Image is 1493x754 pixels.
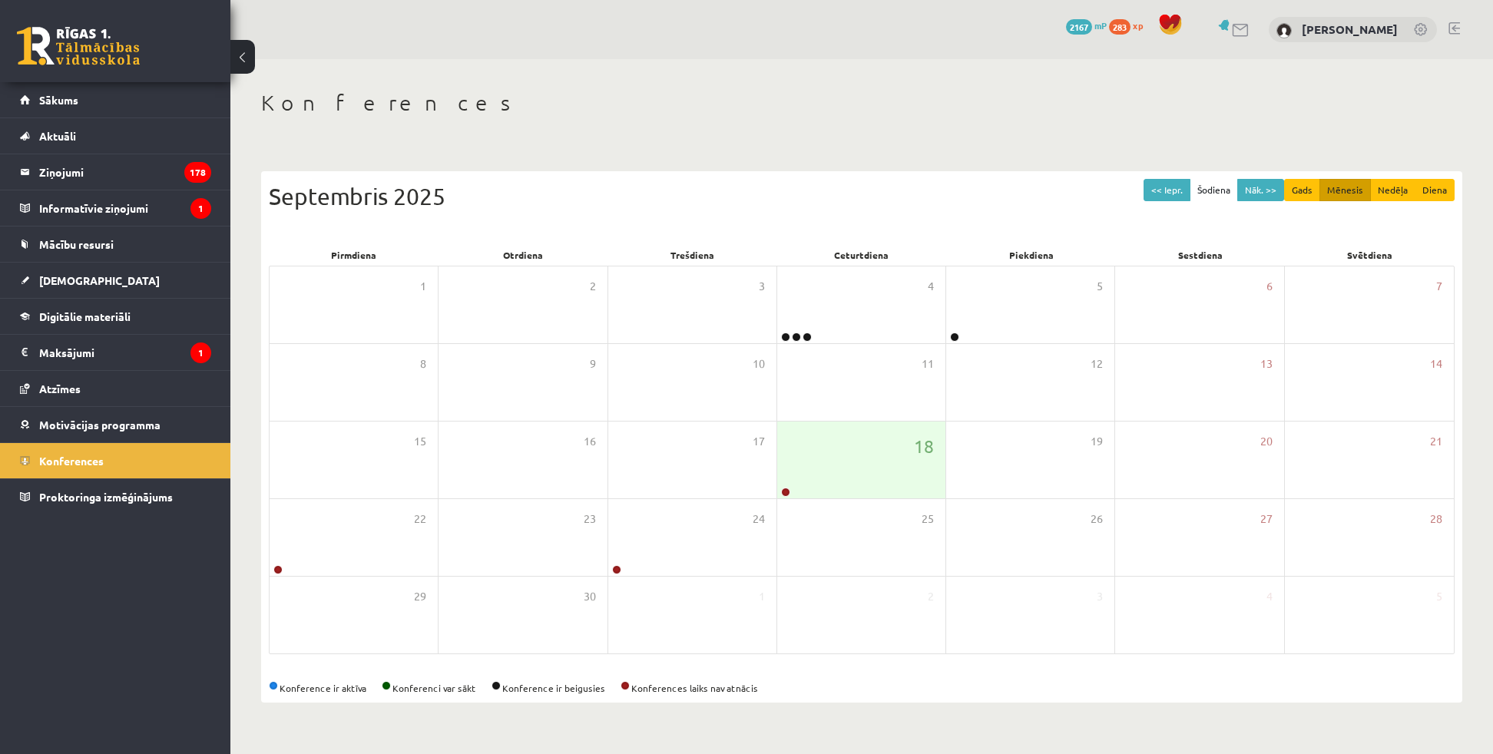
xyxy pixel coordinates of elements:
[1091,356,1103,372] span: 12
[753,356,765,372] span: 10
[20,263,211,298] a: [DEMOGRAPHIC_DATA]
[269,681,1455,695] div: Konference ir aktīva Konferenci var sākt Konference ir beigusies Konferences laiks nav atnācis
[439,244,608,266] div: Otrdiena
[420,356,426,372] span: 8
[946,244,1116,266] div: Piekdiena
[39,273,160,287] span: [DEMOGRAPHIC_DATA]
[1116,244,1286,266] div: Sestdiena
[1276,23,1292,38] img: Viktorija Pfeifere
[922,511,934,527] span: 25
[39,154,211,190] legend: Ziņojumi
[39,237,114,251] span: Mācību resursi
[1097,588,1103,605] span: 3
[184,162,211,183] i: 178
[39,190,211,226] legend: Informatīvie ziņojumi
[759,278,765,295] span: 3
[1094,19,1107,31] span: mP
[922,356,934,372] span: 11
[20,299,211,334] a: Digitālie materiāli
[414,511,426,527] span: 22
[1237,179,1284,201] button: Nāk. >>
[1266,588,1273,605] span: 4
[39,93,78,107] span: Sākums
[928,588,934,605] span: 2
[584,511,596,527] span: 23
[928,278,934,295] span: 4
[39,382,81,395] span: Atzīmes
[753,511,765,527] span: 24
[914,433,934,459] span: 18
[1370,179,1415,201] button: Nedēļa
[20,407,211,442] a: Motivācijas programma
[17,27,140,65] a: Rīgas 1. Tālmācības vidusskola
[1133,19,1143,31] span: xp
[1430,356,1442,372] span: 14
[20,479,211,514] a: Proktoringa izmēģinājums
[1266,278,1273,295] span: 6
[20,82,211,117] a: Sākums
[20,227,211,262] a: Mācību resursi
[590,356,596,372] span: 9
[20,371,211,406] a: Atzīmes
[1430,511,1442,527] span: 28
[39,335,211,370] legend: Maksājumi
[1284,179,1320,201] button: Gads
[1436,588,1442,605] span: 5
[759,588,765,605] span: 1
[190,342,211,363] i: 1
[20,443,211,478] a: Konferences
[1109,19,1150,31] a: 283 xp
[607,244,777,266] div: Trešdiena
[20,190,211,226] a: Informatīvie ziņojumi1
[1190,179,1238,201] button: Šodiena
[414,588,426,605] span: 29
[1415,179,1455,201] button: Diena
[20,118,211,154] a: Aktuāli
[584,433,596,450] span: 16
[261,90,1462,116] h1: Konferences
[1302,21,1398,37] a: [PERSON_NAME]
[1091,511,1103,527] span: 26
[590,278,596,295] span: 2
[39,418,161,432] span: Motivācijas programma
[584,588,596,605] span: 30
[39,490,173,504] span: Proktoringa izmēģinājums
[1097,278,1103,295] span: 5
[39,309,131,323] span: Digitālie materiāli
[190,198,211,219] i: 1
[753,433,765,450] span: 17
[39,454,104,468] span: Konferences
[1285,244,1455,266] div: Svētdiena
[20,154,211,190] a: Ziņojumi178
[1319,179,1371,201] button: Mēnesis
[420,278,426,295] span: 1
[1436,278,1442,295] span: 7
[1066,19,1092,35] span: 2167
[1066,19,1107,31] a: 2167 mP
[414,433,426,450] span: 15
[1260,356,1273,372] span: 13
[777,244,947,266] div: Ceturtdiena
[1260,433,1273,450] span: 20
[269,244,439,266] div: Pirmdiena
[1144,179,1190,201] button: << Iepr.
[1109,19,1131,35] span: 283
[20,335,211,370] a: Maksājumi1
[39,129,76,143] span: Aktuāli
[1091,433,1103,450] span: 19
[269,179,1455,213] div: Septembris 2025
[1430,433,1442,450] span: 21
[1260,511,1273,527] span: 27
